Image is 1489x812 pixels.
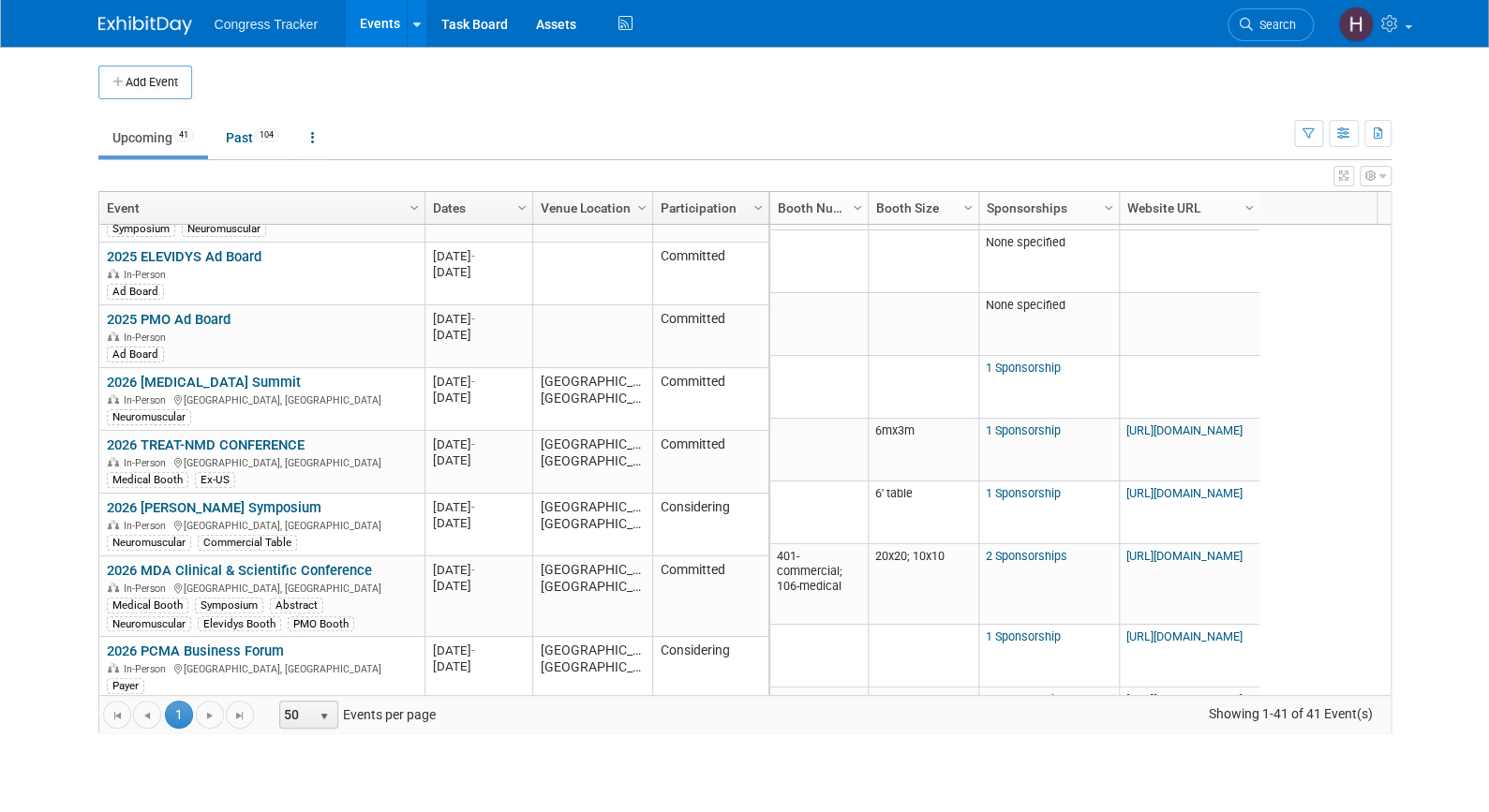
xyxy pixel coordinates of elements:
a: [URL][DOMAIN_NAME] [1126,549,1243,563]
div: PMO Booth [288,616,354,631]
div: Neuromuscular [107,616,191,631]
span: 104 [254,128,279,142]
span: In-Person [124,332,171,344]
div: [DATE] [433,578,524,594]
div: [DATE] [433,452,524,468]
a: Column Settings [512,192,532,220]
td: Considering [652,637,768,700]
td: 10x10 [868,687,978,750]
span: Go to the previous page [140,708,155,723]
span: Congress Tracker [215,17,318,32]
span: In-Person [124,583,171,595]
div: Neuromuscular [182,221,266,236]
span: Go to the next page [202,708,217,723]
a: [URL][DOMAIN_NAME] [1126,629,1243,643]
div: [GEOGRAPHIC_DATA], [GEOGRAPHIC_DATA] [107,580,416,596]
a: Upcoming41 [98,120,208,155]
div: Ex-US [195,472,235,487]
div: Symposium [195,598,263,613]
div: Ad Board [107,347,164,362]
span: Go to the first page [110,708,125,723]
div: Neuromuscular [107,409,191,424]
a: 1 Sponsorship [986,423,1061,437]
span: 50 [280,701,312,728]
span: None specified [986,298,1065,312]
div: [GEOGRAPHIC_DATA], [GEOGRAPHIC_DATA] [107,454,416,470]
span: - [471,312,475,326]
a: 2026 PCMA Business Forum [107,642,284,659]
td: 6mx3m [868,419,978,481]
td: Considering [652,494,768,556]
td: Committed [652,431,768,494]
a: 2026 MDA Clinical & Scientific Conference [107,562,372,579]
div: [GEOGRAPHIC_DATA], [GEOGRAPHIC_DATA] [107,391,416,407]
div: [DATE] [433,562,524,578]
a: 2025 ELEVIDYS Ad Board [107,248,261,265]
a: [URL][DOMAIN_NAME] [1126,423,1243,437]
div: Commercial Table [198,535,297,550]
div: Symposium [107,221,175,236]
div: [DATE] [433,436,524,452]
div: Elevidys Booth [198,616,281,631]
span: In-Person [124,457,171,469]
button: Add Event [98,66,192,99]
span: - [471,563,475,577]
span: 41 [173,128,194,142]
span: - [471,375,475,389]
img: In-Person Event [108,394,119,404]
a: 2025 PMO Ad Board [107,311,231,328]
td: [GEOGRAPHIC_DATA], [GEOGRAPHIC_DATA] [532,556,652,637]
span: Column Settings [1101,200,1116,215]
a: Go to the last page [226,701,254,729]
a: 2026 [PERSON_NAME] Symposium [107,499,321,516]
img: In-Person Event [108,520,119,529]
a: Column Settings [1239,192,1259,220]
td: 401-commercial; 106-medical [770,544,868,625]
img: In-Person Event [108,663,119,672]
span: select [317,709,332,724]
a: 2026 [MEDICAL_DATA] Summit [107,374,301,391]
span: Column Settings [514,200,529,215]
a: Column Settings [847,192,868,220]
a: Column Settings [632,192,652,220]
td: 20x20; 10x10 [868,544,978,625]
span: Column Settings [634,200,649,215]
span: In-Person [124,269,171,281]
a: 1 Sponsorship [986,486,1061,500]
span: Showing 1-41 of 41 Event(s) [1191,701,1390,727]
div: Abstract [270,598,323,613]
a: [URL][DOMAIN_NAME] [1126,692,1243,706]
div: Medical Booth [107,598,188,613]
div: [DATE] [433,390,524,406]
div: [GEOGRAPHIC_DATA], [GEOGRAPHIC_DATA] [107,660,416,676]
div: Ad Board [107,284,164,299]
span: - [471,249,475,263]
div: [DATE] [433,499,524,515]
a: Column Settings [1098,192,1119,220]
span: Column Settings [751,200,766,215]
td: [GEOGRAPHIC_DATA], [GEOGRAPHIC_DATA] [532,368,652,431]
div: [DATE] [433,515,524,531]
div: Medical Booth [107,472,188,487]
span: Column Settings [407,200,422,215]
span: In-Person [124,663,171,675]
span: In-Person [124,520,171,532]
img: Heather Jones [1338,7,1374,42]
a: Dates [433,192,520,224]
span: - [471,643,475,657]
img: In-Person Event [108,332,119,341]
a: [URL][DOMAIN_NAME] [1126,486,1243,500]
a: Venue Location [541,192,640,224]
span: Events per page [255,701,454,729]
td: [GEOGRAPHIC_DATA], [GEOGRAPHIC_DATA] [532,431,652,494]
span: Column Settings [1242,200,1257,215]
img: In-Person Event [108,583,119,592]
img: ExhibitDay [98,16,192,35]
a: 2026 TREAT-NMD CONFERENCE [107,436,305,453]
a: Column Settings [748,192,768,220]
div: [DATE] [433,248,524,264]
span: Column Settings [850,200,865,215]
div: Payer [107,678,144,693]
span: - [471,437,475,451]
div: [DATE] [433,642,524,658]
